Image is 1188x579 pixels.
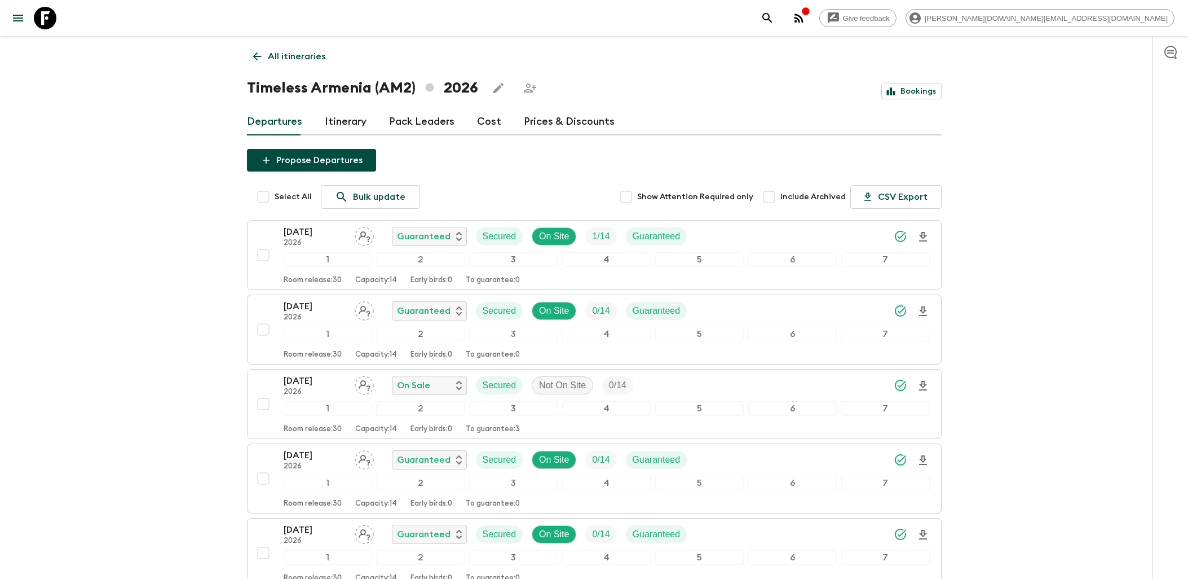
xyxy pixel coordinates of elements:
[284,401,372,416] div: 1
[916,230,930,244] svg: Download Onboarding
[466,276,520,285] p: To guarantee: 0
[469,476,558,490] div: 3
[655,401,744,416] div: 5
[850,185,942,209] button: CSV Export
[355,379,374,388] span: Assign pack leader
[284,374,346,388] p: [DATE]
[906,9,1174,27] div: [PERSON_NAME][DOMAIN_NAME][EMAIL_ADDRESS][DOMAIN_NAME]
[466,425,520,434] p: To guarantee: 3
[397,304,451,318] p: Guaranteed
[748,327,837,341] div: 6
[469,327,558,341] div: 3
[532,376,593,394] div: Not On Site
[539,379,586,392] p: Not On Site
[355,276,397,285] p: Capacity: 14
[284,523,346,537] p: [DATE]
[7,7,29,29] button: menu
[562,476,651,490] div: 4
[633,304,681,318] p: Guaranteed
[284,388,346,397] p: 2026
[637,191,753,203] span: Show Attention Required only
[748,476,837,490] div: 6
[410,350,452,359] p: Early birds: 0
[894,453,907,467] svg: Synced Successfully
[469,401,558,416] div: 3
[483,379,516,392] p: Secured
[284,252,372,267] div: 1
[780,191,846,203] span: Include Archived
[539,453,569,467] p: On Site
[841,252,930,267] div: 7
[562,252,651,267] div: 4
[585,302,616,320] div: Trip Fill
[894,379,907,392] svg: Synced Successfully
[247,369,942,439] button: [DATE]2026Assign pack leaderOn SaleSecuredNot On SiteTrip Fill1234567Room release:30Capacity:14Ea...
[476,376,523,394] div: Secured
[841,401,930,416] div: 7
[397,230,451,243] p: Guaranteed
[841,327,930,341] div: 7
[894,304,907,318] svg: Synced Successfully
[275,191,312,203] span: Select All
[284,476,372,490] div: 1
[389,108,454,135] a: Pack Leaders
[355,425,397,434] p: Capacity: 14
[592,528,610,541] p: 0 / 14
[756,7,779,29] button: search adventures
[837,14,896,23] span: Give feedback
[748,550,837,565] div: 6
[284,276,342,285] p: Room release: 30
[748,401,837,416] div: 6
[562,550,651,565] div: 4
[894,230,907,243] svg: Synced Successfully
[284,462,346,471] p: 2026
[539,230,569,243] p: On Site
[585,227,616,245] div: Trip Fill
[819,9,896,27] a: Give feedback
[376,550,465,565] div: 2
[247,295,942,365] button: [DATE]2026Assign pack leaderGuaranteedSecuredOn SiteTrip FillGuaranteed1234567Room release:30Capa...
[247,149,376,172] button: Propose Departures
[476,302,523,320] div: Secured
[655,327,744,341] div: 5
[284,350,342,359] p: Room release: 30
[633,230,681,243] p: Guaranteed
[841,476,930,490] div: 7
[562,401,651,416] div: 4
[633,453,681,467] p: Guaranteed
[585,451,616,469] div: Trip Fill
[916,528,930,542] svg: Download Onboarding
[466,350,520,359] p: To guarantee: 0
[410,499,452,508] p: Early birds: 0
[353,190,405,204] p: Bulk update
[466,499,520,508] p: To guarantee: 0
[532,227,576,245] div: On Site
[602,376,633,394] div: Trip Fill
[284,449,346,462] p: [DATE]
[483,230,516,243] p: Secured
[376,401,465,416] div: 2
[321,185,419,209] a: Bulk update
[284,499,342,508] p: Room release: 30
[397,453,451,467] p: Guaranteed
[532,525,576,543] div: On Site
[355,350,397,359] p: Capacity: 14
[916,379,930,393] svg: Download Onboarding
[539,528,569,541] p: On Site
[355,499,397,508] p: Capacity: 14
[609,379,626,392] p: 0 / 14
[376,327,465,341] div: 2
[284,300,346,313] p: [DATE]
[469,252,558,267] div: 3
[916,305,930,318] svg: Download Onboarding
[476,227,523,245] div: Secured
[487,77,510,99] button: Edit this itinerary
[562,327,651,341] div: 4
[519,77,541,99] span: Share this itinerary
[592,453,610,467] p: 0 / 14
[247,444,942,514] button: [DATE]2026Assign pack leaderGuaranteedSecuredOn SiteTrip FillGuaranteed1234567Room release:30Capa...
[476,525,523,543] div: Secured
[410,425,452,434] p: Early birds: 0
[655,252,744,267] div: 5
[585,525,616,543] div: Trip Fill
